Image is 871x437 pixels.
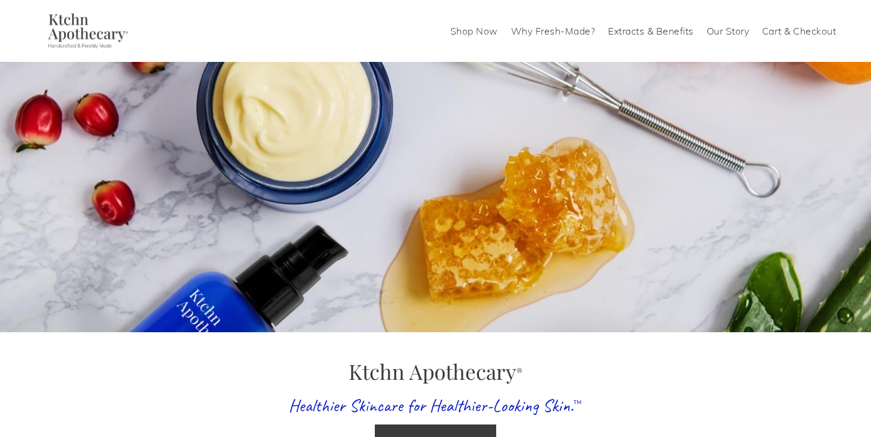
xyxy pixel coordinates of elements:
[289,394,574,417] span: Healthier Skincare for Healthier-Looking Skin.
[349,357,522,385] span: Ktchn Apothecary
[35,13,137,49] img: Ktchn Apothecary
[608,21,694,40] a: Extracts & Benefits
[511,21,596,40] a: Why Fresh-Made?
[762,21,836,40] a: Cart & Checkout
[450,21,498,40] a: Shop Now
[516,366,522,377] sup: ®
[707,21,750,40] a: Our Story
[574,397,582,409] sup: ™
